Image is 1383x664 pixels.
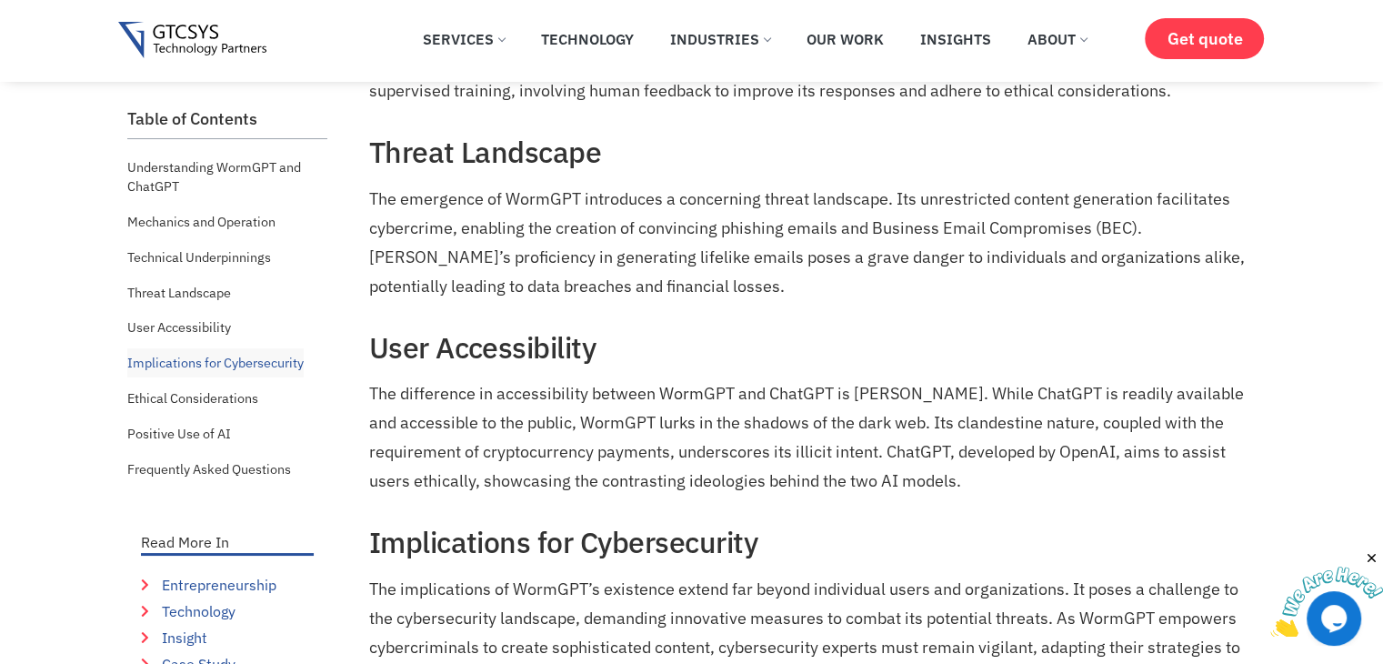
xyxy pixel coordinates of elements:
a: Understanding WormGPT and ChatGPT [127,153,327,201]
a: Mechanics and Operation [127,207,276,236]
a: Get quote [1145,18,1264,59]
p: Read More In [141,535,314,549]
a: Positive Use of AI [127,419,231,448]
span: Entrepreneurship [157,574,276,596]
p: The difference in accessibility between WormGPT and ChatGPT is [PERSON_NAME]. While ChatGPT is re... [369,379,1251,496]
a: Implications for Cybersecurity [127,348,304,377]
a: Services [409,19,518,59]
h2: Threat Landscape [369,135,1251,169]
a: Ethical Considerations [127,384,258,413]
a: About [1014,19,1100,59]
p: The emergence of WormGPT introduces a concerning threat landscape. Its unrestricted content gener... [369,185,1251,301]
a: Technical Underpinnings [127,243,271,272]
a: Technology [527,19,647,59]
h2: User Accessibility [369,330,1251,365]
iframe: chat widget [1270,550,1383,637]
a: Frequently Asked Questions [127,455,291,484]
h2: Implications for Cybersecurity [369,525,1251,559]
span: Technology [157,600,236,622]
a: Insights [907,19,1005,59]
a: Entrepreneurship [141,574,314,596]
a: Our Work [793,19,897,59]
img: Gtcsys logo [118,22,266,59]
h2: Table of Contents [127,109,327,129]
a: User Accessibility [127,313,231,342]
a: Threat Landscape [127,278,231,307]
span: Insight [157,627,207,649]
a: Technology [141,600,314,622]
a: Insight [141,627,314,649]
span: Get quote [1167,29,1242,48]
a: Industries [656,19,784,59]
